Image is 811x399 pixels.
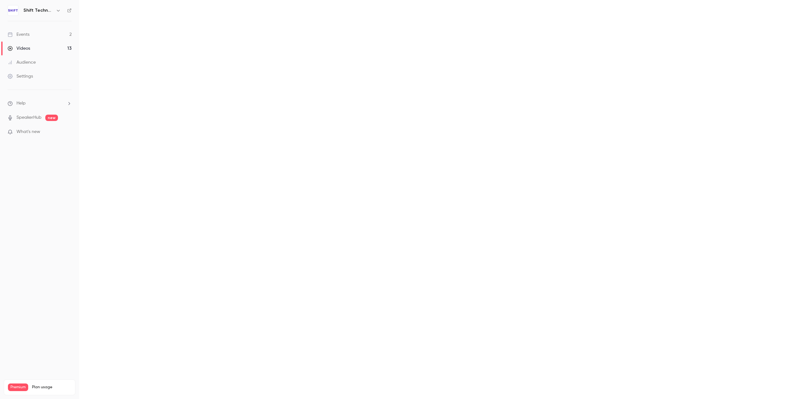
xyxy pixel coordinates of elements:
h6: Shift Technology [23,7,53,14]
span: Plan usage [32,385,71,390]
span: Premium [8,383,28,391]
span: What's new [16,129,40,135]
div: Settings [8,73,33,79]
span: Help [16,100,26,107]
span: new [45,115,58,121]
div: Events [8,31,29,38]
iframe: Noticeable Trigger [64,129,72,135]
div: Audience [8,59,36,66]
li: help-dropdown-opener [8,100,72,107]
a: SpeakerHub [16,114,42,121]
img: Shift Technology [8,5,18,16]
div: Videos [8,45,30,52]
